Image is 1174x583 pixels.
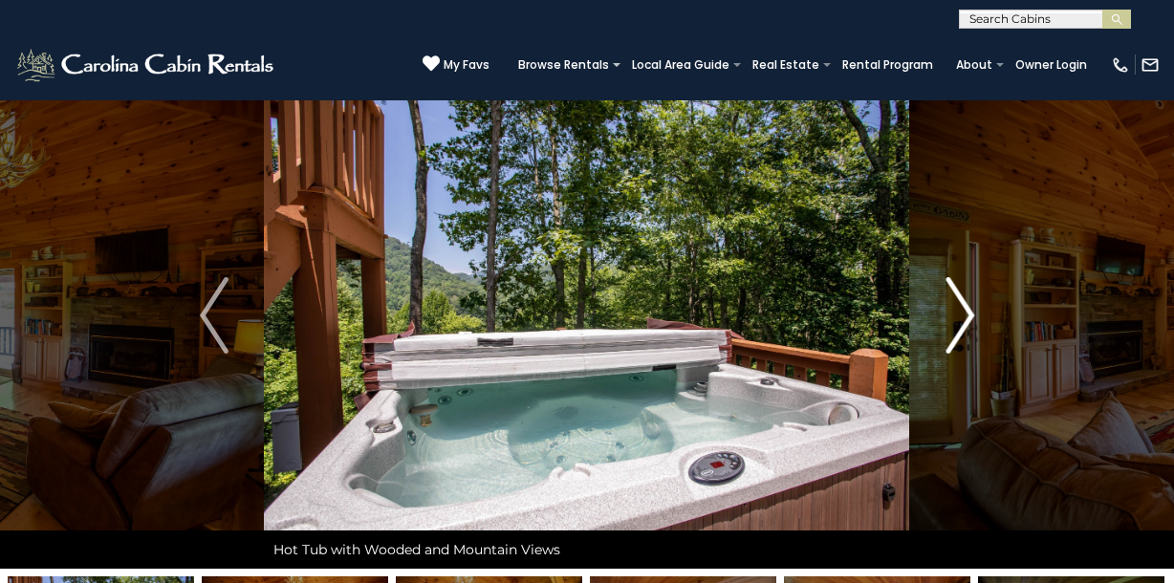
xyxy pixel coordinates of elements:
div: Hot Tub with Wooded and Mountain Views [264,530,909,569]
span: My Favs [444,56,489,74]
a: My Favs [423,54,489,75]
img: arrow [946,277,974,354]
img: arrow [200,277,228,354]
a: Browse Rentals [509,52,619,78]
a: Real Estate [743,52,829,78]
img: mail-regular-white.png [1141,55,1160,75]
button: Next [910,62,1010,569]
button: Previous [164,62,264,569]
a: Owner Login [1006,52,1097,78]
a: Rental Program [833,52,943,78]
img: phone-regular-white.png [1111,55,1130,75]
img: White-1-2.png [14,46,279,84]
a: About [946,52,1002,78]
a: Local Area Guide [622,52,739,78]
